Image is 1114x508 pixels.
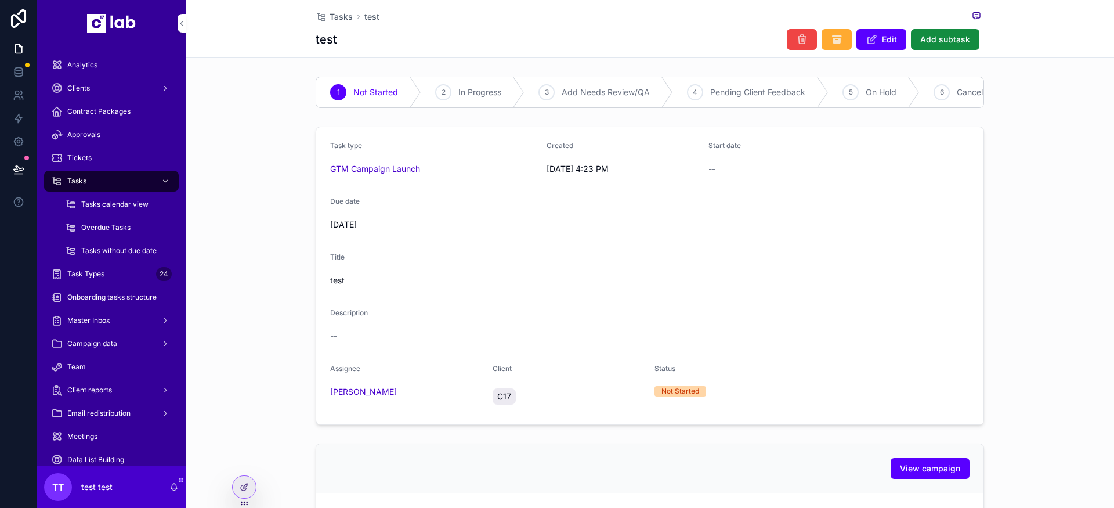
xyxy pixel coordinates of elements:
img: App logo [87,14,136,33]
span: On Hold [866,87,896,98]
span: Data List Building [67,455,124,464]
a: Data List Building [44,449,179,470]
span: Edit [882,34,897,45]
a: Contract Packages [44,101,179,122]
a: Campaign data [44,333,179,354]
span: Tasks [330,11,353,23]
button: Edit [856,29,906,50]
span: C17 [497,391,511,402]
a: Tasks without due date [58,240,179,261]
span: Start date [708,141,741,150]
a: Master Inbox [44,310,179,331]
span: Team [67,362,86,372]
span: View campaign [900,463,960,474]
span: 1 [337,88,340,97]
span: Onboarding tasks structure [67,293,157,302]
a: Team [44,356,179,377]
span: Created [547,141,573,150]
span: Not Started [353,87,398,98]
a: Tickets [44,147,179,168]
span: Status [654,364,675,373]
span: Due date [330,197,360,206]
span: Add subtask [920,34,970,45]
span: Cancelled [957,87,994,98]
a: Clients [44,78,179,99]
button: Add subtask [911,29,979,50]
a: Tasks [44,171,179,192]
a: Tasks calendar view [58,194,179,215]
span: Master Inbox [67,316,110,325]
span: 6 [940,88,944,97]
a: Tasks [316,11,353,23]
span: Email redistribution [67,409,131,418]
span: Assignee [330,364,360,373]
a: Onboarding tasks structure [44,287,179,308]
a: Email redistribution [44,403,179,424]
span: Client [493,364,512,373]
a: test [364,11,379,23]
a: [PERSON_NAME] [330,386,397,398]
span: Pending Client Feedback [710,87,805,98]
button: View campaign [891,458,970,479]
h1: test [316,31,337,48]
span: Analytics [67,60,97,70]
span: Contract Packages [67,107,131,116]
span: test [330,275,970,286]
span: In Progress [458,87,501,98]
div: 24 [156,267,172,281]
span: Tasks calendar view [81,200,149,209]
span: Meetings [67,432,97,441]
span: [DATE] [330,219,537,230]
span: Description [330,308,368,317]
a: Client reports [44,380,179,401]
span: Overdue Tasks [81,223,131,232]
span: Tasks without due date [81,246,157,255]
span: -- [330,330,337,342]
a: Meetings [44,426,179,447]
span: Task type [330,141,362,150]
a: Analytics [44,55,179,75]
span: Task Types [67,269,104,279]
span: Tasks [67,176,86,186]
span: Approvals [67,130,100,139]
span: 5 [849,88,853,97]
a: Approvals [44,124,179,145]
span: 2 [442,88,446,97]
a: Overdue Tasks [58,217,179,238]
span: Add Needs Review/QA [562,87,650,98]
span: -- [708,163,715,175]
span: Campaign data [67,339,117,348]
span: 3 [545,88,549,97]
p: test test [81,481,113,493]
span: 4 [693,88,697,97]
a: Task Types24 [44,264,179,284]
div: Not Started [661,386,699,397]
span: [DATE] 4:23 PM [547,163,700,175]
span: Title [330,253,345,261]
a: GTM Campaign Launch [330,163,420,175]
span: Clients [67,84,90,93]
span: Tickets [67,153,92,163]
div: scrollable content [37,46,186,466]
span: Client reports [67,385,112,395]
span: tt [52,480,64,494]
